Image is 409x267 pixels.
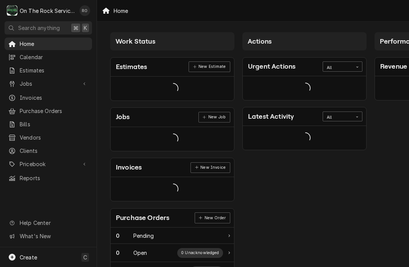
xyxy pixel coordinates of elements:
[242,107,367,150] div: Card: Latest Activity
[168,181,178,197] span: Loading...
[198,112,230,123] a: New Job
[5,21,92,35] button: Search anything⌘K
[243,126,366,150] div: Card Data
[5,131,92,144] a: Vendors
[248,38,272,45] span: Actions
[110,57,234,101] div: Card: Estimates
[20,254,37,261] span: Create
[116,232,133,240] div: Work Status Count
[111,228,234,244] a: Work Status
[5,118,92,130] a: Bills
[5,105,92,117] a: Purchase Orders
[327,65,349,71] div: All
[111,127,234,151] div: Card Data
[111,177,234,201] div: Card Data
[190,162,230,173] div: Card Link Button
[20,232,87,240] span: What's New
[111,209,234,228] div: Card Header
[116,112,130,122] div: Card Title
[323,61,362,71] div: Card Data Filter Control
[20,174,88,182] span: Reports
[20,66,88,74] span: Estimates
[323,112,362,121] div: Card Data Filter Control
[73,24,78,32] span: ⌘
[20,133,88,141] span: Vendors
[5,172,92,184] a: Reports
[116,162,142,173] div: Card Title
[20,219,87,227] span: Help Center
[116,62,147,72] div: Card Title
[195,212,230,223] a: New Order
[133,232,154,240] div: Work Status Title
[80,5,90,16] div: Rich Ortega's Avatar
[5,38,92,50] a: Home
[248,112,294,122] div: Card Title
[116,213,169,223] div: Card Title
[83,253,87,261] span: C
[84,24,87,32] span: K
[110,32,234,50] div: Card Column Header
[20,53,88,61] span: Calendar
[248,61,295,72] div: Card Title
[18,24,60,32] span: Search anything
[20,147,88,155] span: Clients
[300,80,311,96] span: Loading...
[116,38,155,45] span: Work Status
[190,162,230,173] a: New Invoice
[20,120,88,128] span: Bills
[300,130,311,146] span: Loading...
[177,248,223,258] div: Work Status Supplemental Data
[110,107,234,151] div: Card: Jobs
[80,5,90,16] div: RO
[5,51,92,63] a: Calendar
[116,249,133,257] div: Work Status Count
[111,158,234,177] div: Card Header
[111,58,234,77] div: Card Header
[243,58,366,76] div: Card Header
[20,160,77,168] span: Pricebook
[20,107,88,115] span: Purchase Orders
[7,5,17,16] div: O
[243,107,366,126] div: Card Header
[5,158,92,170] a: Go to Pricebook
[111,77,234,101] div: Card Data
[111,244,234,262] a: Work Status
[195,212,230,223] div: Card Link Button
[133,249,147,257] div: Work Status Title
[20,7,75,15] div: On The Rock Services
[168,80,178,96] span: Loading...
[5,77,92,90] a: Go to Jobs
[242,50,367,150] div: Card Column Content
[5,64,92,77] a: Estimates
[198,112,230,123] div: Card Link Button
[5,144,92,157] a: Clients
[110,158,234,201] div: Card: Invoices
[7,5,17,16] div: On The Rock Services's Avatar
[5,230,92,242] a: Go to What's New
[111,108,234,127] div: Card Header
[168,131,178,147] span: Loading...
[20,40,88,48] span: Home
[5,91,92,104] a: Invoices
[327,115,349,121] div: All
[242,32,367,50] div: Card Column Header
[243,76,366,100] div: Card Data
[189,61,230,72] div: Card Link Button
[242,57,367,101] div: Card: Urgent Actions
[5,217,92,229] a: Go to Help Center
[20,80,77,88] span: Jobs
[189,61,230,72] a: New Estimate
[20,94,88,102] span: Invoices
